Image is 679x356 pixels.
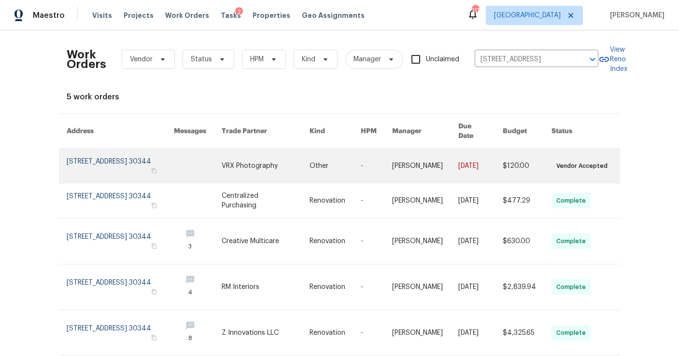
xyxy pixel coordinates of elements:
[214,264,301,310] td: RM Interiors
[353,310,384,356] td: -
[384,264,451,310] td: [PERSON_NAME]
[67,92,612,102] div: 5 work orders
[250,55,264,64] span: HPM
[214,310,301,356] td: Z Innovations LLC
[191,55,212,64] span: Status
[302,149,353,183] td: Other
[221,12,241,19] span: Tasks
[495,114,544,149] th: Budget
[384,183,451,219] td: [PERSON_NAME]
[165,11,209,20] span: Work Orders
[384,310,451,356] td: [PERSON_NAME]
[353,219,384,264] td: -
[353,264,384,310] td: -
[150,333,158,342] button: Copy Address
[67,50,106,69] h2: Work Orders
[214,183,301,219] td: Centralized Purchasing
[544,114,620,149] th: Status
[384,219,451,264] td: [PERSON_NAME]
[214,219,301,264] td: Creative Multicare
[59,114,166,149] th: Address
[302,11,365,20] span: Geo Assignments
[302,264,353,310] td: Renovation
[353,149,384,183] td: -
[302,310,353,356] td: Renovation
[214,149,301,183] td: VRX Photography
[475,52,571,67] input: Enter in an address
[150,201,158,210] button: Copy Address
[586,53,599,66] button: Open
[302,55,315,64] span: Kind
[150,166,158,175] button: Copy Address
[384,149,451,183] td: [PERSON_NAME]
[235,7,243,17] div: 2
[166,114,214,149] th: Messages
[124,11,154,20] span: Projects
[426,55,459,65] span: Unclaimed
[150,288,158,296] button: Copy Address
[150,242,158,250] button: Copy Address
[92,11,112,20] span: Visits
[302,219,353,264] td: Renovation
[302,114,353,149] th: Kind
[472,6,479,15] div: 117
[253,11,290,20] span: Properties
[606,11,665,20] span: [PERSON_NAME]
[384,114,451,149] th: Manager
[353,183,384,219] td: -
[302,183,353,219] td: Renovation
[130,55,153,64] span: Vendor
[353,114,384,149] th: HPM
[354,55,381,64] span: Manager
[451,114,495,149] th: Due Date
[598,45,627,74] a: View Reno Index
[214,114,301,149] th: Trade Partner
[494,11,561,20] span: [GEOGRAPHIC_DATA]
[33,11,65,20] span: Maestro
